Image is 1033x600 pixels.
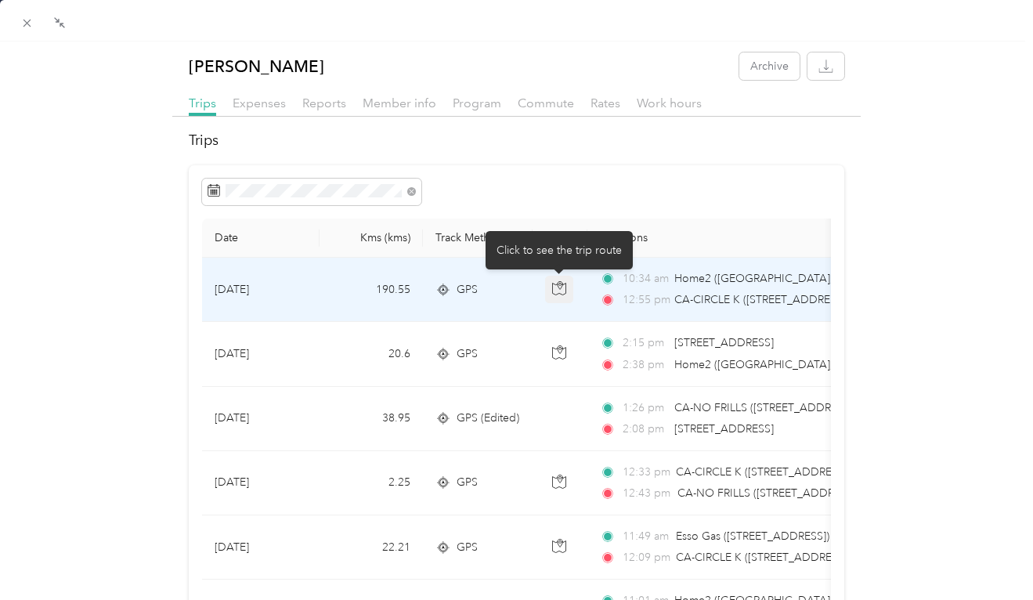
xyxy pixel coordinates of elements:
[677,486,859,500] span: CA-NO FRILLS ([STREET_ADDRESS])
[202,451,320,515] td: [DATE]
[623,528,669,545] span: 11:49 am
[457,281,478,298] span: GPS
[623,485,670,502] span: 12:43 pm
[320,219,423,258] th: Kms (kms)
[202,515,320,580] td: [DATE]
[674,422,774,436] span: [STREET_ADDRESS]
[457,345,478,363] span: GPS
[518,96,574,110] span: Commute
[623,549,669,566] span: 12:09 pm
[587,219,948,258] th: Locations
[676,465,937,479] span: CA-CIRCLE K ([STREET_ADDRESS][PERSON_NAME])
[320,515,423,580] td: 22.21
[674,401,856,414] span: CA-NO FRILLS ([STREET_ADDRESS])
[202,258,320,322] td: [DATE]
[945,512,1033,600] iframe: Everlance-gr Chat Button Frame
[623,464,669,481] span: 12:33 pm
[591,96,620,110] span: Rates
[623,291,667,309] span: 12:55 pm
[676,530,829,543] span: Esso Gas ([STREET_ADDRESS])
[623,270,667,287] span: 10:34 am
[320,387,423,451] td: 38.95
[189,130,844,151] h2: Trips
[457,410,519,427] span: GPS (Edited)
[674,336,774,349] span: [STREET_ADDRESS]
[676,551,937,564] span: CA-CIRCLE K ([STREET_ADDRESS][PERSON_NAME])
[363,96,436,110] span: Member info
[202,219,320,258] th: Date
[320,322,423,386] td: 20.6
[623,421,667,438] span: 2:08 pm
[457,539,478,556] span: GPS
[457,474,478,491] span: GPS
[189,52,324,80] p: [PERSON_NAME]
[189,96,216,110] span: Trips
[320,451,423,515] td: 2.25
[202,387,320,451] td: [DATE]
[486,231,633,269] div: Click to see the trip route
[637,96,702,110] span: Work hours
[623,399,667,417] span: 1:26 pm
[739,52,800,80] button: Archive
[623,334,667,352] span: 2:15 pm
[320,258,423,322] td: 190.55
[202,322,320,386] td: [DATE]
[233,96,286,110] span: Expenses
[533,219,587,258] th: Map
[302,96,346,110] span: Reports
[623,356,667,374] span: 2:38 pm
[423,219,533,258] th: Track Method
[453,96,501,110] span: Program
